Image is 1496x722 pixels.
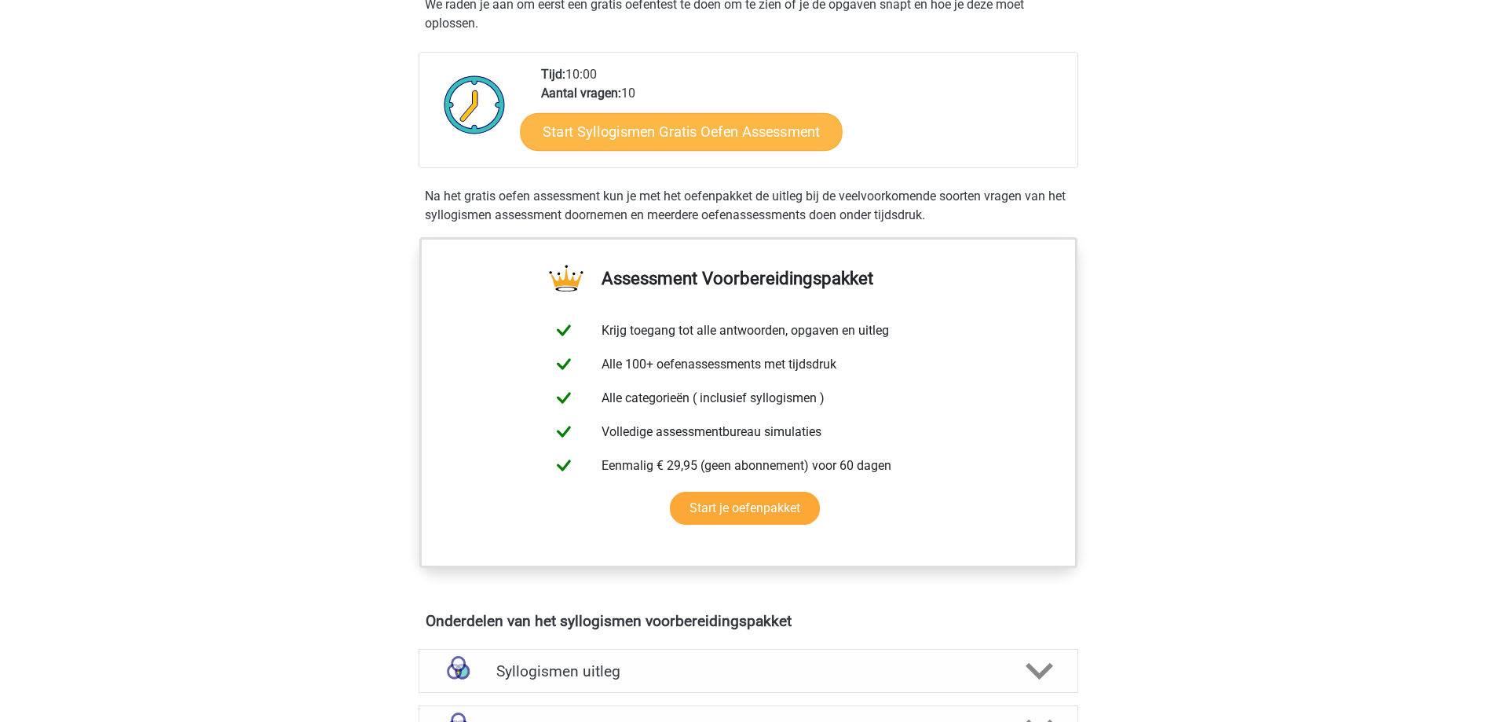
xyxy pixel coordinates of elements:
[435,65,514,144] img: Klok
[496,662,1000,680] h4: Syllogismen uitleg
[419,187,1078,225] div: Na het gratis oefen assessment kun je met het oefenpakket de uitleg bij de veelvoorkomende soorte...
[541,86,621,101] b: Aantal vragen:
[670,492,820,525] a: Start je oefenpakket
[412,649,1085,693] a: uitleg Syllogismen uitleg
[529,65,1077,167] div: 10:00 10
[438,651,478,691] img: syllogismen uitleg
[426,612,1071,630] h4: Onderdelen van het syllogismen voorbereidingspakket
[541,67,565,82] b: Tijd:
[520,112,843,150] a: Start Syllogismen Gratis Oefen Assessment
